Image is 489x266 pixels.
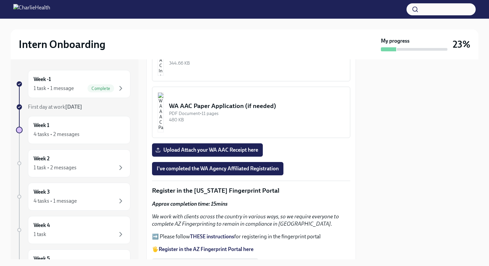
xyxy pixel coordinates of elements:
[16,183,130,211] a: Week 34 tasks • 1 message
[16,116,130,144] a: Week 14 tasks • 2 messages
[19,38,105,51] h2: Intern Onboarding
[159,246,253,252] a: Register in the AZ Fingerprint Portal here
[152,201,228,207] strong: Approx completion time: 15mins
[152,213,339,227] em: We work with clients across the country in various ways, so we require everyone to complete AZ Fi...
[152,233,350,240] p: ➡️ Please follow for registering in the fingerprint portal
[34,222,50,229] h6: Week 4
[34,255,50,262] h6: Week 5
[34,197,77,205] div: 4 tasks • 1 message
[16,216,130,244] a: Week 41 task
[158,92,164,132] img: WA AAC Paper Application (if needed)
[169,110,345,117] div: PDF Document • 11 pages
[34,155,50,162] h6: Week 2
[169,60,345,66] div: 344.66 KB
[152,162,283,175] button: I've completed the WA Agency Affiliated Registration
[169,102,345,110] div: WA AAC Paper Application (if needed)
[34,188,50,196] h6: Week 3
[169,117,345,123] div: 480 KB
[152,87,350,138] button: WA AAC Paper Application (if needed)PDF Document•11 pages480 KB
[16,103,130,111] a: First day at work[DATE]
[16,70,130,98] a: Week -11 task • 1 messageComplete
[190,233,234,240] a: THESE instructions
[65,104,82,110] strong: [DATE]
[28,104,82,110] span: First day at work
[157,147,258,153] span: Upload Attach your WA AAC Receipt here
[34,231,46,238] div: 1 task
[152,143,263,157] label: Upload Attach your WA AAC Receipt here
[34,122,49,129] h6: Week 1
[152,186,350,195] p: Register in the [US_STATE] Fingerprint Portal
[381,37,409,45] strong: My progress
[34,76,51,83] h6: Week -1
[152,246,350,253] p: 🖐️
[34,164,77,171] div: 1 task • 2 messages
[453,38,470,50] h3: 23%
[34,85,74,92] div: 1 task • 1 message
[16,149,130,177] a: Week 21 task • 2 messages
[87,86,114,91] span: Complete
[34,131,80,138] div: 4 tasks • 2 messages
[13,4,50,15] img: CharlieHealth
[157,165,279,172] span: I've completed the WA Agency Affiliated Registration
